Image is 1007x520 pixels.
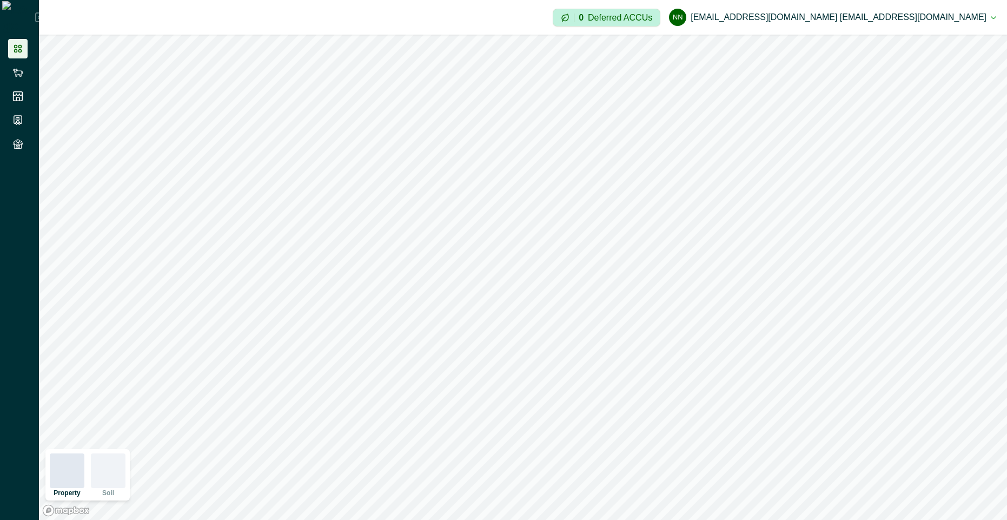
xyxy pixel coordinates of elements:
p: 0 [579,14,584,22]
canvas: Map [39,35,1007,520]
p: Deferred ACCUs [588,14,652,22]
p: Soil [102,490,114,496]
p: Property [54,490,80,496]
button: noscp@agriprove.io noscp@agriprove.io[EMAIL_ADDRESS][DOMAIN_NAME] [EMAIL_ADDRESS][DOMAIN_NAME] [669,4,996,30]
a: Mapbox logo [42,504,90,517]
img: Logo [2,1,35,34]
